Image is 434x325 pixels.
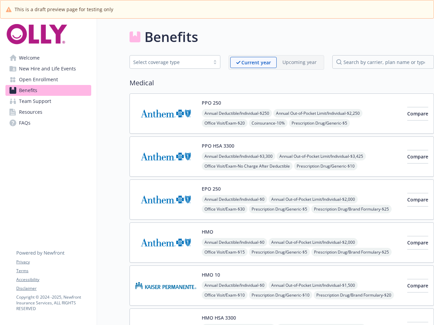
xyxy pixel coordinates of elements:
span: Annual Out-of-Pocket Limit/Individual - $2,250 [273,109,362,117]
input: search by carrier, plan name or type [332,55,434,69]
span: Benefits [19,85,37,96]
button: HMO 10 [202,271,220,278]
a: Open Enrollment [5,74,91,85]
a: Resources [5,107,91,117]
a: Welcome [5,52,91,63]
button: Compare [407,150,428,164]
span: Annual Deductible/Individual - $0 [202,238,267,246]
span: Compare [407,282,428,289]
span: Prescription Drug/Brand Formulary - $20 [314,291,394,299]
button: Compare [407,279,428,292]
h2: Medical [130,78,434,88]
img: Anthem Blue Cross carrier logo [135,99,196,128]
button: EPO 250 [202,185,221,192]
div: Select coverage type [133,59,206,66]
span: This is a draft preview page for testing only [15,6,113,13]
span: Prescription Drug/Generic - $10 [249,291,312,299]
span: Compare [407,110,428,117]
a: Privacy [16,259,91,265]
button: HMO [202,228,213,235]
button: HMO HSA 3300 [202,314,236,321]
span: Prescription Drug/Generic - $5 [289,119,350,127]
a: FAQs [5,117,91,128]
span: Open Enrollment [19,74,58,85]
span: Prescription Drug/Generic - $5 [249,248,310,256]
span: Annual Deductible/Individual - $0 [202,195,267,203]
span: Prescription Drug/Brand Formulary - $25 [311,248,392,256]
span: Prescription Drug/Generic - $5 [249,205,310,213]
span: Prescription Drug/Brand Formulary - $25 [311,205,392,213]
span: Annual Deductible/Individual - $3,300 [202,152,275,160]
span: Team Support [19,96,51,107]
span: Office Visit/Exam - $20 [202,119,248,127]
span: Annual Deductible/Individual - $0 [202,281,267,289]
span: Welcome [19,52,40,63]
span: Annual Out-of-Pocket Limit/Individual - $2,000 [269,195,358,203]
span: Compare [407,196,428,203]
span: Office Visit/Exam - $10 [202,291,248,299]
img: Anthem Blue Cross carrier logo [135,142,196,171]
span: Office Visit/Exam - No Charge After Deductible [202,162,293,170]
span: Annual Out-of-Pocket Limit/Individual - $3,425 [277,152,366,160]
span: Coinsurance - 10% [249,119,288,127]
span: Annual Out-of-Pocket Limit/Individual - $2,000 [269,238,358,246]
a: Accessibility [16,277,91,283]
span: Prescription Drug/Generic - $10 [294,162,357,170]
p: Copyright © 2024 - 2025 , Newfront Insurance Services, ALL RIGHTS RESERVED [16,294,91,311]
button: PPO 250 [202,99,221,106]
a: Benefits [5,85,91,96]
span: Upcoming year [277,57,322,68]
span: Office Visit/Exam - $30 [202,205,248,213]
a: New Hire and Life Events [5,63,91,74]
button: Compare [407,107,428,121]
span: Compare [407,153,428,160]
img: Anthem Blue Cross carrier logo [135,185,196,214]
a: Disclaimer [16,285,91,291]
button: Compare [407,193,428,207]
span: FAQs [19,117,31,128]
p: Current year [241,59,271,66]
a: Team Support [5,96,91,107]
span: New Hire and Life Events [19,63,76,74]
button: PPO HSA 3300 [202,142,234,149]
span: Annual Deductible/Individual - $250 [202,109,272,117]
img: Anthem Blue Cross carrier logo [135,228,196,257]
button: Compare [407,236,428,250]
span: Resources [19,107,42,117]
span: Annual Out-of-Pocket Limit/Individual - $1,500 [269,281,358,289]
a: Terms [16,268,91,274]
h1: Benefits [144,27,198,47]
img: Kaiser Permanente Insurance Company carrier logo [135,271,196,300]
span: Compare [407,239,428,246]
span: Office Visit/Exam - $15 [202,248,248,256]
p: Upcoming year [282,59,317,66]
